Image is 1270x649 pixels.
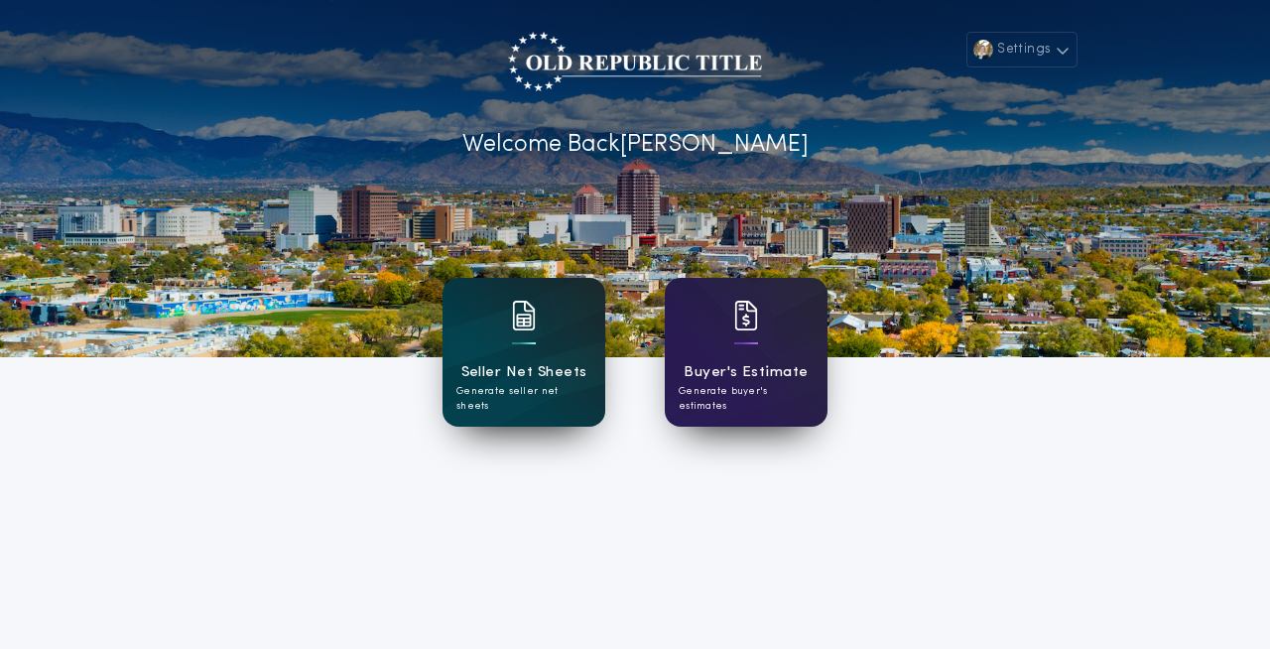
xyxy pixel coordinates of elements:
[966,32,1078,67] button: Settings
[508,32,762,91] img: account-logo
[665,278,827,427] a: card iconBuyer's EstimateGenerate buyer's estimates
[684,361,808,384] h1: Buyer's Estimate
[456,384,591,414] p: Generate seller net sheets
[679,384,814,414] p: Generate buyer's estimates
[734,301,758,330] img: card icon
[973,40,993,60] img: user avatar
[443,278,605,427] a: card iconSeller Net SheetsGenerate seller net sheets
[512,301,536,330] img: card icon
[461,361,587,384] h1: Seller Net Sheets
[462,127,809,163] p: Welcome Back [PERSON_NAME]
